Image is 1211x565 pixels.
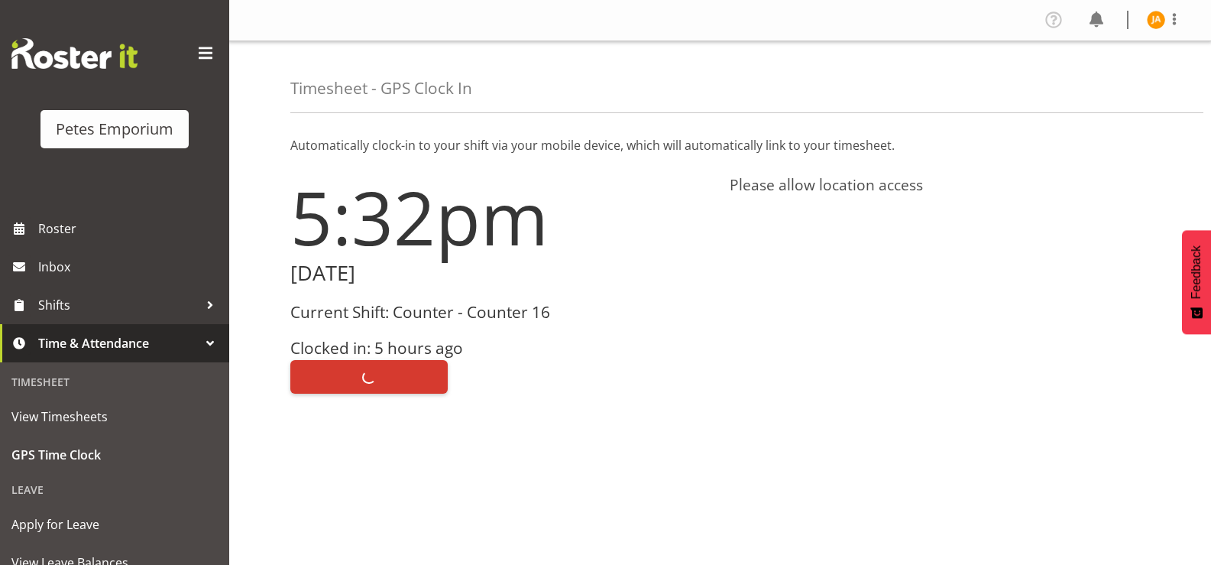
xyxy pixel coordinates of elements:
[38,332,199,355] span: Time & Attendance
[11,405,218,428] span: View Timesheets
[290,136,1150,154] p: Automatically clock-in to your shift via your mobile device, which will automatically link to you...
[4,366,225,398] div: Timesheet
[4,398,225,436] a: View Timesheets
[290,261,711,285] h2: [DATE]
[1182,230,1211,334] button: Feedback - Show survey
[4,474,225,505] div: Leave
[11,443,218,466] span: GPS Time Clock
[290,80,472,97] h4: Timesheet - GPS Clock In
[4,436,225,474] a: GPS Time Clock
[56,118,173,141] div: Petes Emporium
[1147,11,1165,29] img: jeseryl-armstrong10788.jpg
[290,304,711,321] h3: Current Shift: Counter - Counter 16
[4,505,225,544] a: Apply for Leave
[730,176,1151,194] h4: Please allow location access
[11,513,218,536] span: Apply for Leave
[38,217,222,240] span: Roster
[38,255,222,278] span: Inbox
[290,339,711,357] h3: Clocked in: 5 hours ago
[290,176,711,258] h1: 5:32pm
[38,294,199,317] span: Shifts
[11,38,138,69] img: Rosterit website logo
[1190,245,1203,299] span: Feedback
